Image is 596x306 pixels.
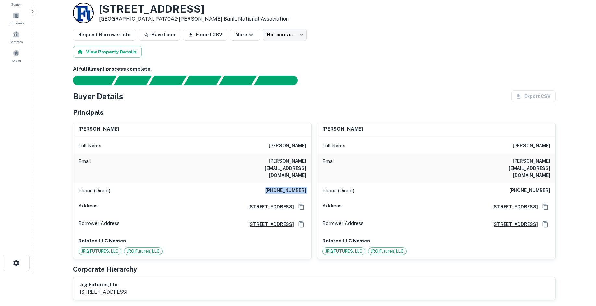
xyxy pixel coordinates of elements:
[509,187,550,194] h6: [PHONE_NUMBER]
[263,29,307,41] div: Not contacted
[79,237,306,245] p: Related LLC Names
[73,265,137,274] h5: Corporate Hierarchy
[487,221,538,228] a: [STREET_ADDRESS]
[541,219,550,229] button: Copy Address
[65,76,114,85] div: Sending borrower request to AI...
[79,248,121,254] span: JRG FUTURES, LLC
[79,202,98,212] p: Address
[322,125,363,133] h6: [PERSON_NAME]
[322,187,354,194] p: Phone (Direct)
[10,39,23,44] span: Contacts
[73,90,123,102] h4: Buyer Details
[230,29,260,41] button: More
[11,2,22,7] span: Search
[79,142,102,150] p: Full Name
[73,65,556,73] h6: AI fulfillment process complete.
[73,108,103,117] h5: Principals
[99,15,289,23] p: [GEOGRAPHIC_DATA], PA17042 •
[228,158,306,179] h6: [PERSON_NAME][EMAIL_ADDRESS][DOMAIN_NAME]
[297,202,306,212] button: Copy Address
[2,47,30,65] a: Saved
[564,254,596,285] iframe: Chat Widget
[513,142,550,150] h6: [PERSON_NAME]
[73,29,136,41] button: Request Borrower Info
[2,9,30,27] a: Borrowers
[2,28,30,46] a: Contacts
[73,46,142,58] button: View Property Details
[472,158,550,179] h6: [PERSON_NAME][EMAIL_ADDRESS][DOMAIN_NAME]
[99,3,289,15] h3: [STREET_ADDRESS]
[124,248,162,254] span: JRG Futures, LLC
[79,219,120,229] p: Borrower Address
[323,248,365,254] span: JRG FUTURES, LLC
[322,142,346,150] p: Full Name
[179,16,289,22] a: [PERSON_NAME] Bank, National Association
[254,76,305,85] div: AI fulfillment process complete.
[80,288,127,296] p: [STREET_ADDRESS]
[114,76,152,85] div: Your request is received and processing...
[269,142,306,150] h6: [PERSON_NAME]
[139,29,180,41] button: Save Loan
[322,158,335,179] p: Email
[12,58,21,63] span: Saved
[79,125,119,133] h6: [PERSON_NAME]
[243,203,294,210] a: [STREET_ADDRESS]
[79,187,110,194] p: Phone (Direct)
[322,219,364,229] p: Borrower Address
[79,158,91,179] p: Email
[487,203,538,210] a: [STREET_ADDRESS]
[322,237,550,245] p: Related LLC Names
[80,281,127,288] h6: jrg futures, llc
[8,20,24,26] span: Borrowers
[149,76,187,85] div: Documents found, AI parsing details...
[219,76,257,85] div: Principals found, still searching for contact information. This may take time...
[322,202,342,212] p: Address
[297,219,306,229] button: Copy Address
[541,202,550,212] button: Copy Address
[183,29,227,41] button: Export CSV
[368,248,406,254] span: JRG Futures, LLC
[265,187,306,194] h6: [PHONE_NUMBER]
[243,221,294,228] a: [STREET_ADDRESS]
[184,76,222,85] div: Principals found, AI now looking for contact information...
